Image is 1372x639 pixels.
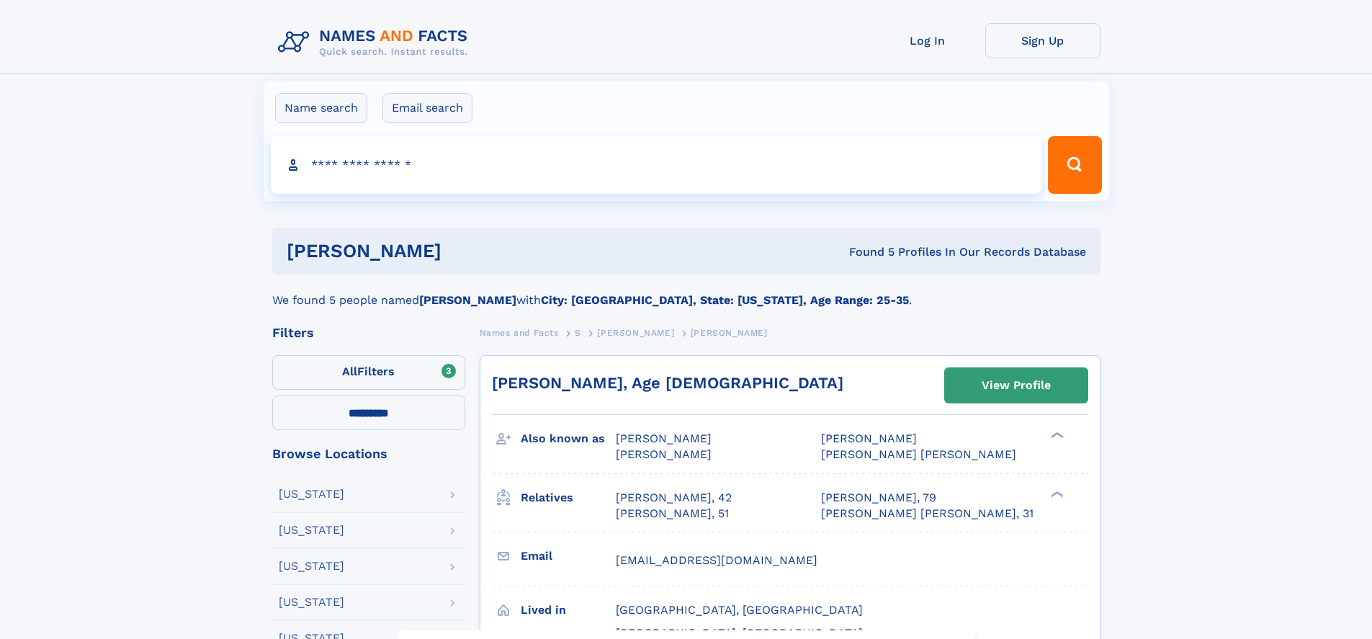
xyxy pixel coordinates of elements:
[1048,136,1101,194] button: Search Button
[821,447,1016,461] span: [PERSON_NAME] [PERSON_NAME]
[616,490,732,506] a: [PERSON_NAME], 42
[575,328,581,338] span: S
[272,23,480,62] img: Logo Names and Facts
[521,486,616,510] h3: Relatives
[597,328,674,338] span: [PERSON_NAME]
[985,23,1100,58] a: Sign Up
[616,553,817,567] span: [EMAIL_ADDRESS][DOMAIN_NAME]
[272,355,465,390] label: Filters
[272,447,465,460] div: Browse Locations
[821,490,936,506] a: [PERSON_NAME], 79
[480,323,559,341] a: Names and Facts
[279,524,344,536] div: [US_STATE]
[945,368,1088,403] a: View Profile
[342,365,357,378] span: All
[616,447,712,461] span: [PERSON_NAME]
[275,93,367,123] label: Name search
[821,432,917,445] span: [PERSON_NAME]
[982,369,1051,402] div: View Profile
[272,326,465,339] div: Filters
[521,598,616,622] h3: Lived in
[279,488,344,500] div: [US_STATE]
[272,274,1100,309] div: We found 5 people named with .
[616,603,863,617] span: [GEOGRAPHIC_DATA], [GEOGRAPHIC_DATA]
[521,544,616,568] h3: Email
[541,293,909,307] b: City: [GEOGRAPHIC_DATA], State: [US_STATE], Age Range: 25-35
[279,560,344,572] div: [US_STATE]
[279,596,344,608] div: [US_STATE]
[492,374,843,392] a: [PERSON_NAME], Age [DEMOGRAPHIC_DATA]
[419,293,516,307] b: [PERSON_NAME]
[870,23,985,58] a: Log In
[287,242,645,260] h1: [PERSON_NAME]
[645,244,1086,260] div: Found 5 Profiles In Our Records Database
[1047,431,1064,440] div: ❯
[821,506,1034,522] a: [PERSON_NAME] [PERSON_NAME], 31
[616,506,729,522] a: [PERSON_NAME], 51
[382,93,472,123] label: Email search
[691,328,768,338] span: [PERSON_NAME]
[521,426,616,451] h3: Also known as
[575,323,581,341] a: S
[597,323,674,341] a: [PERSON_NAME]
[271,136,1042,194] input: search input
[616,432,712,445] span: [PERSON_NAME]
[1047,489,1064,499] div: ❯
